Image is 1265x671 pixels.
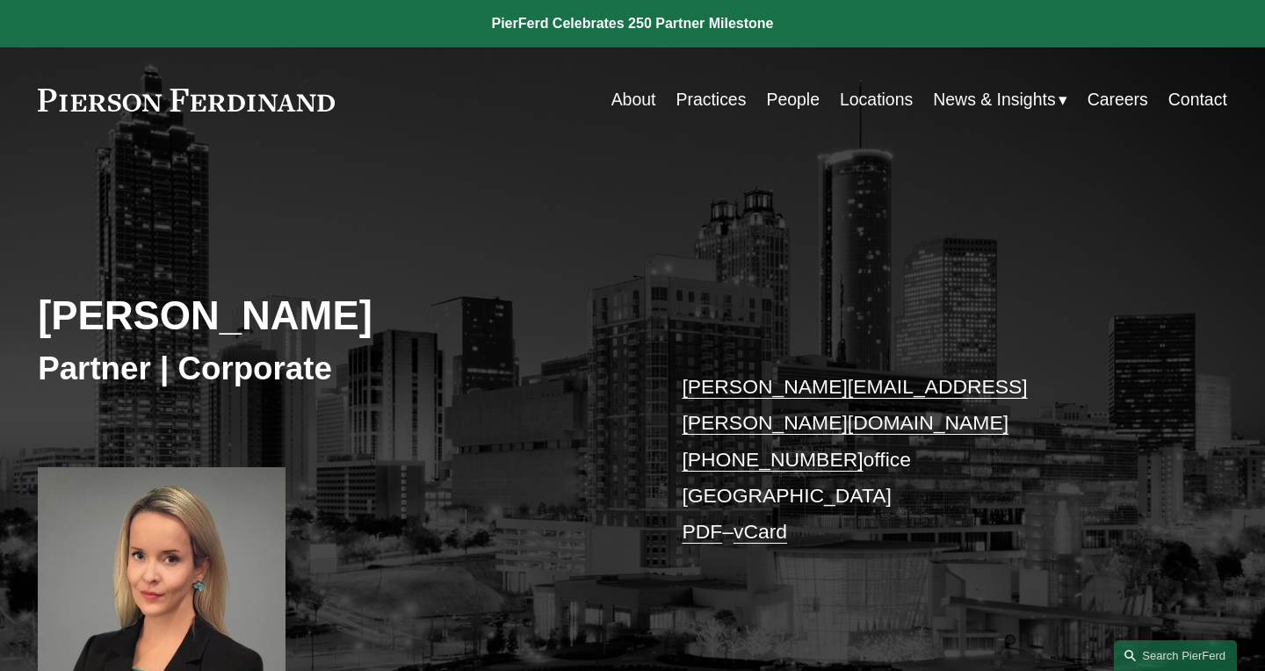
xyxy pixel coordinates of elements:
[933,83,1066,117] a: folder dropdown
[840,83,913,117] a: Locations
[1088,83,1148,117] a: Careers
[933,84,1055,115] span: News & Insights
[676,83,746,117] a: Practices
[682,375,1027,434] a: [PERSON_NAME][EMAIL_ADDRESS][PERSON_NAME][DOMAIN_NAME]
[1114,640,1237,671] a: Search this site
[611,83,656,117] a: About
[682,369,1177,550] p: office [GEOGRAPHIC_DATA] –
[766,83,820,117] a: People
[682,520,722,543] a: PDF
[38,349,632,388] h3: Partner | Corporate
[682,448,863,471] a: [PHONE_NUMBER]
[1168,83,1227,117] a: Contact
[734,520,787,543] a: vCard
[38,292,632,341] h2: [PERSON_NAME]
